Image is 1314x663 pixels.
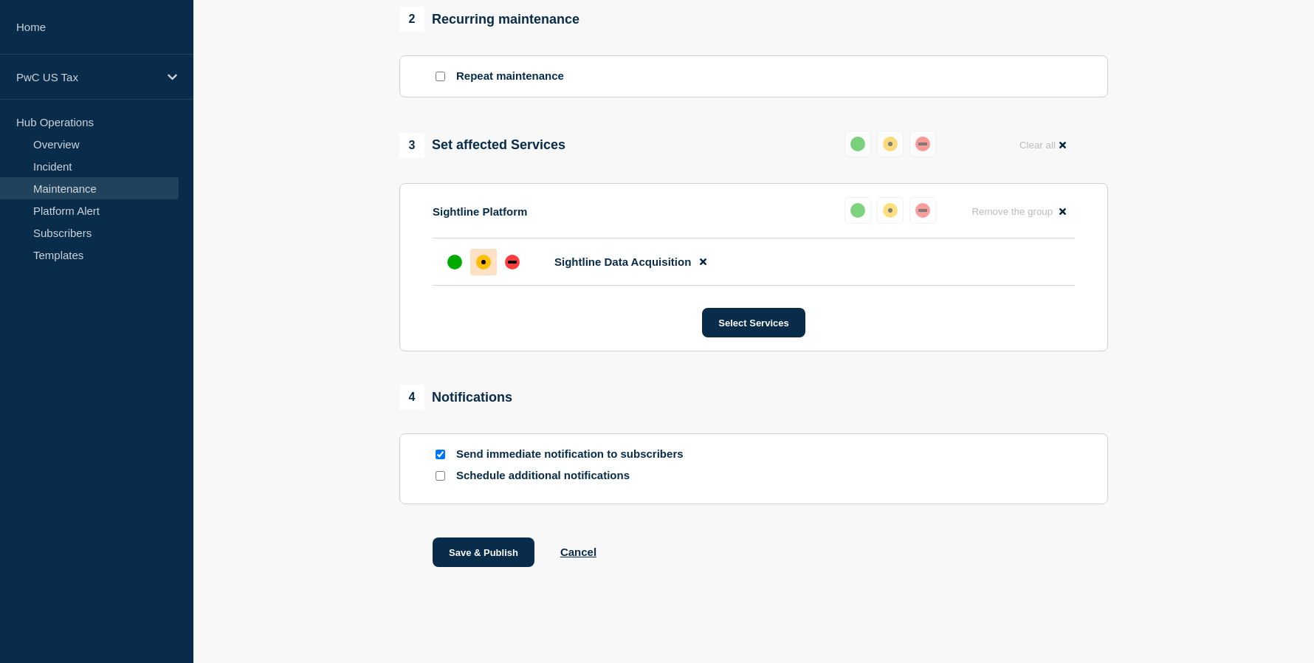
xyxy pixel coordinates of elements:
div: up [850,203,865,218]
button: Save & Publish [433,537,534,567]
div: Set affected Services [399,133,565,158]
div: down [915,203,930,218]
div: down [915,137,930,151]
input: Repeat maintenance [436,72,445,81]
button: up [845,131,871,157]
p: PwC US Tax [16,71,158,83]
button: affected [877,197,904,224]
div: down [505,255,520,269]
span: 3 [399,133,424,158]
span: Sightline Data Acquisition [554,255,691,268]
div: affected [476,255,491,269]
div: affected [883,137,898,151]
button: Remove the group [963,197,1075,226]
button: down [909,197,936,224]
span: 4 [399,385,424,410]
button: Cancel [560,546,596,558]
button: Select Services [702,308,805,337]
button: down [909,131,936,157]
div: affected [883,203,898,218]
div: Recurring maintenance [399,7,579,32]
div: up [447,255,462,269]
button: Clear all [1011,131,1075,159]
span: Remove the group [971,206,1053,217]
span: 2 [399,7,424,32]
p: Schedule additional notifications [456,469,692,483]
p: Send immediate notification to subscribers [456,447,692,461]
input: Schedule additional notifications [436,471,445,481]
button: up [845,197,871,224]
p: Sightline Platform [433,205,527,218]
input: Send immediate notification to subscribers [436,450,445,459]
button: affected [877,131,904,157]
div: Notifications [399,385,512,410]
p: Repeat maintenance [456,69,564,83]
div: up [850,137,865,151]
